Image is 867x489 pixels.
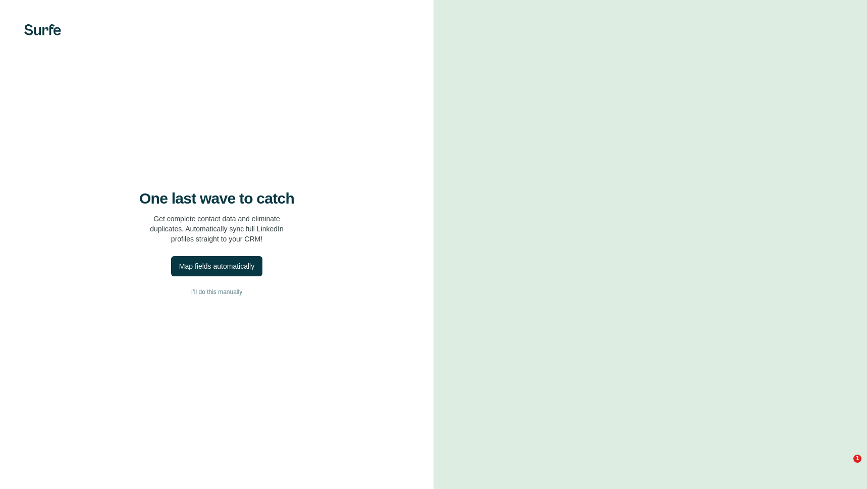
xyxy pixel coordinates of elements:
h4: One last wave to catch [139,189,294,208]
img: Surfe's logo [24,24,61,35]
button: Map fields automatically [171,256,262,276]
div: Map fields automatically [179,261,254,271]
span: 1 [853,455,861,463]
span: I’ll do this manually [191,287,242,297]
p: Get complete contact data and eliminate duplicates. Automatically sync full LinkedIn profiles str... [150,214,284,244]
iframe: Intercom live chat [833,455,857,479]
button: I’ll do this manually [20,284,413,300]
